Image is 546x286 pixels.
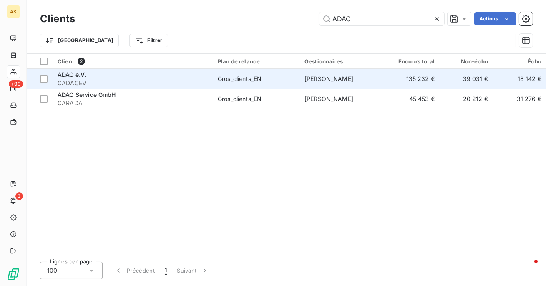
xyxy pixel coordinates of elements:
[474,12,516,25] button: Actions
[7,268,20,281] img: Logo LeanPay
[498,58,541,65] div: Échu
[78,58,85,65] span: 2
[445,58,488,65] div: Non-échu
[218,95,262,103] div: Gros_clients_EN
[160,262,172,279] button: 1
[58,58,74,65] span: Client
[218,58,294,65] div: Plan de relance
[58,99,208,107] span: CARADA
[7,82,20,95] a: +99
[518,258,538,278] iframe: Intercom live chat
[304,58,381,65] div: Gestionnaires
[9,80,23,88] span: +99
[109,262,160,279] button: Précédent
[386,89,440,109] td: 45 453 €
[218,75,262,83] div: Gros_clients_EN
[47,266,57,275] span: 100
[15,192,23,200] span: 3
[165,266,167,275] span: 1
[319,12,444,25] input: Rechercher
[304,75,353,82] span: [PERSON_NAME]
[304,95,353,102] span: [PERSON_NAME]
[7,5,20,18] div: AS
[58,71,86,78] span: ADAC e.V.
[40,11,75,26] h3: Clients
[172,262,214,279] button: Suivant
[440,89,493,109] td: 20 212 €
[129,34,168,47] button: Filtrer
[40,34,119,47] button: [GEOGRAPHIC_DATA]
[440,69,493,89] td: 39 031 €
[391,58,435,65] div: Encours total
[58,91,116,98] span: ADAC Service GmbH
[386,69,440,89] td: 135 232 €
[58,79,208,87] span: CADACEV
